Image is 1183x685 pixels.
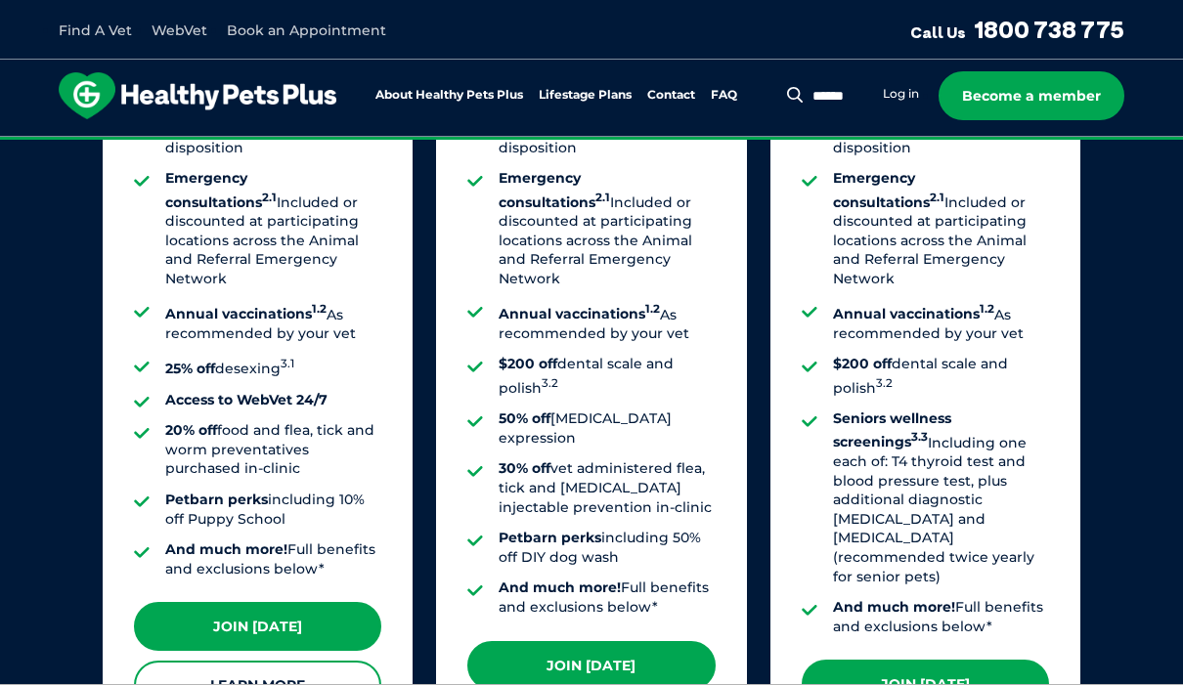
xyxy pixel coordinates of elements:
a: About Healthy Pets Plus [375,89,523,102]
strong: Seniors wellness screenings [833,409,951,450]
a: Find A Vet [59,21,132,39]
li: including 10% off Puppy School [165,491,381,529]
li: Included or discounted at participating locations across the Animal and Referral Emergency Network [833,169,1049,288]
sup: 2.1 [930,191,944,204]
a: Book an Appointment [227,21,386,39]
sup: 1.2 [980,303,994,317]
a: Lifestage Plans [539,89,632,102]
strong: $200 off [499,355,557,372]
strong: And much more! [833,598,955,616]
sup: 3.2 [542,376,558,390]
span: Call Us [910,22,966,42]
strong: 50% off [499,409,550,427]
strong: 30% off [499,459,550,477]
strong: 25% off [165,360,215,377]
button: Search [783,85,808,105]
a: Join [DATE] [134,602,381,651]
a: Log in [883,86,919,102]
a: WebVet [152,21,207,39]
strong: Petbarn perks [165,491,268,508]
sup: 3.3 [911,431,928,445]
li: Included or discounted at participating locations across the Animal and Referral Emergency Network [499,169,715,288]
li: food and flea, tick and worm preventatives purchased in-clinic [165,421,381,479]
strong: And much more! [165,540,287,558]
li: Full benefits and exclusions below* [499,578,715,617]
li: Included or discounted at participating locations across the Animal and Referral Emergency Network [165,169,381,288]
li: dental scale and polish [499,355,715,398]
li: Full benefits and exclusions below* [165,540,381,578]
a: Become a member [939,71,1124,120]
sup: 2.1 [595,191,610,204]
li: Including one each of: T4 thyroid test and blood pressure test, plus additional diagnostic [MEDIC... [833,409,1049,586]
li: Full benefits and exclusions below* [833,598,1049,636]
a: Contact [647,89,695,102]
sup: 3.2 [876,376,893,390]
img: hpp-logo [59,72,336,119]
strong: Annual vaccinations [499,305,660,322]
li: As recommended by your vet [165,301,381,344]
li: As recommended by your vet [833,301,1049,344]
li: [MEDICAL_DATA] expression [499,409,715,448]
a: Call Us1800 738 775 [910,15,1124,44]
strong: 20% off [165,421,217,439]
sup: 3.1 [281,357,294,370]
strong: $200 off [833,355,892,372]
sup: 2.1 [262,191,277,204]
li: dental scale and polish [833,355,1049,398]
strong: Emergency consultations [499,169,610,210]
li: vet administered flea, tick and [MEDICAL_DATA] injectable prevention in-clinic [499,459,715,517]
li: desexing [165,355,381,378]
a: FAQ [711,89,737,102]
strong: Access to WebVet 24/7 [165,391,328,408]
sup: 1.2 [645,303,660,317]
li: including 50% off DIY dog wash [499,529,715,567]
li: As recommended by your vet [499,301,715,344]
span: Proactive, preventative wellness program designed to keep your pet healthier and happier for longer [227,137,957,154]
strong: Annual vaccinations [165,305,327,322]
sup: 1.2 [312,303,327,317]
strong: Annual vaccinations [833,305,994,322]
strong: Petbarn perks [499,529,601,546]
strong: Emergency consultations [833,169,944,210]
strong: Emergency consultations [165,169,277,210]
strong: And much more! [499,578,621,596]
